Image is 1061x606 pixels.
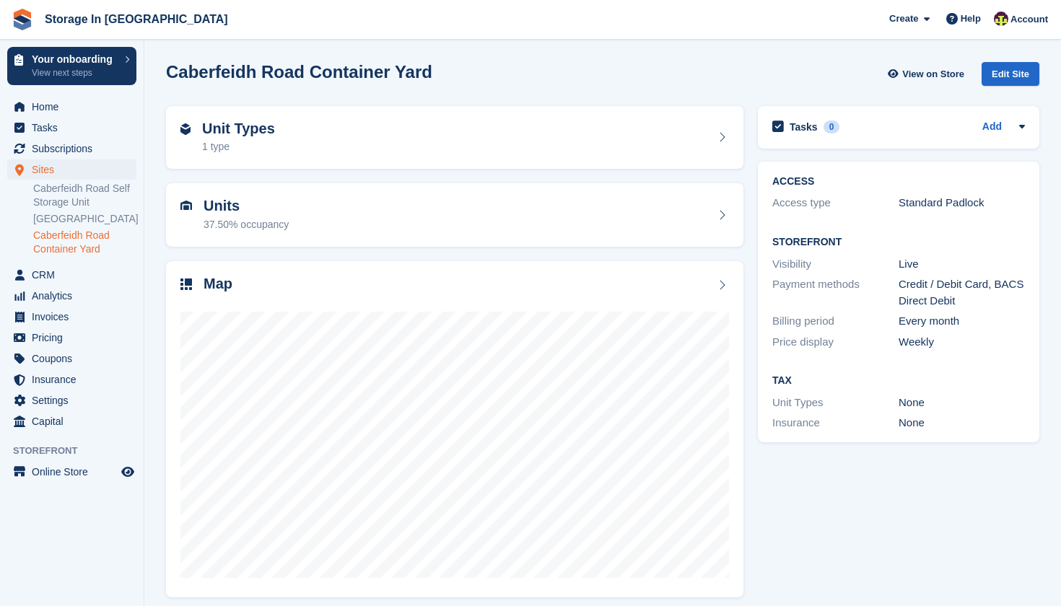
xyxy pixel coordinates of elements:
span: Tasks [32,118,118,138]
div: 1 type [202,139,275,154]
div: None [899,395,1025,411]
span: Home [32,97,118,117]
span: Account [1010,12,1048,27]
div: 0 [824,120,840,133]
h2: ACCESS [772,176,1025,188]
a: Unit Types 1 type [166,106,743,170]
span: Help [961,12,981,26]
p: View next steps [32,66,118,79]
img: unit-type-icn-2b2737a686de81e16bb02015468b77c625bbabd49415b5ef34ead5e3b44a266d.svg [180,123,191,135]
a: View on Store [886,62,970,86]
span: Sites [32,159,118,180]
span: Settings [32,390,118,410]
div: Access type [772,195,899,211]
a: Your onboarding View next steps [7,47,136,85]
span: Analytics [32,286,118,306]
span: View on Store [902,67,964,82]
h2: Units [204,198,289,214]
div: Edit Site [982,62,1039,86]
div: Billing period [772,313,899,330]
a: menu [7,97,136,117]
div: None [899,415,1025,431]
h2: Unit Types [202,120,275,137]
div: Unit Types [772,395,899,411]
a: Storage In [GEOGRAPHIC_DATA] [39,7,234,31]
div: Insurance [772,415,899,431]
span: Storefront [13,444,144,458]
a: Caberfeidh Road Self Storage Unit [33,182,136,209]
img: stora-icon-8386f47178a22dfd0bd8f6a31ec36ba5ce8667c1dd55bd0f319d3a0aa187defe.svg [12,9,33,30]
a: Preview store [119,463,136,480]
a: menu [7,462,136,482]
a: menu [7,411,136,431]
span: Coupons [32,348,118,369]
a: menu [7,139,136,159]
a: menu [7,369,136,390]
span: Create [889,12,918,26]
a: [GEOGRAPHIC_DATA] [33,212,136,226]
span: Capital [32,411,118,431]
div: Every month [899,313,1025,330]
div: Standard Padlock [899,195,1025,211]
a: menu [7,286,136,306]
div: Live [899,256,1025,273]
span: Insurance [32,369,118,390]
span: Online Store [32,462,118,482]
a: Caberfeidh Road Container Yard [33,229,136,256]
p: Your onboarding [32,54,118,64]
a: Map [166,261,743,598]
img: unit-icn-7be61d7bf1b0ce9d3e12c5938cc71ed9869f7b940bace4675aadf7bd6d80202e.svg [180,201,192,211]
a: Add [982,119,1002,136]
span: CRM [32,265,118,285]
a: menu [7,307,136,327]
div: Weekly [899,334,1025,351]
a: menu [7,118,136,138]
a: Edit Site [982,62,1039,92]
h2: Storefront [772,237,1025,248]
div: Visibility [772,256,899,273]
a: menu [7,390,136,410]
img: map-icn-33ee37083ee616e46c38cad1a60f524a97daa1e2b2c8c0bc3eb3415660979fc1.svg [180,278,192,290]
div: Credit / Debit Card, BACS Direct Debit [899,276,1025,309]
a: menu [7,328,136,348]
span: Pricing [32,328,118,348]
div: 37.50% occupancy [204,217,289,232]
a: Units 37.50% occupancy [166,183,743,247]
h2: Map [204,276,232,292]
img: Colin Wood [994,12,1008,26]
a: menu [7,348,136,369]
div: Payment methods [772,276,899,309]
h2: Tasks [790,120,818,133]
a: menu [7,159,136,180]
span: Invoices [32,307,118,327]
a: menu [7,265,136,285]
div: Price display [772,334,899,351]
span: Subscriptions [32,139,118,159]
h2: Tax [772,375,1025,387]
h2: Caberfeidh Road Container Yard [166,62,432,82]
